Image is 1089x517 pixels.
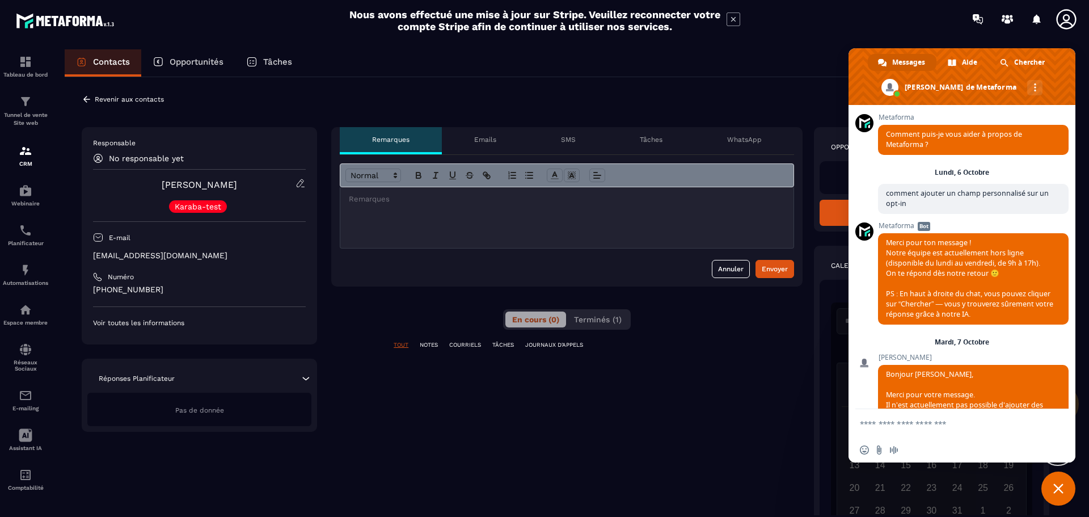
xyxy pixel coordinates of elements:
[3,215,48,255] a: schedulerschedulerPlanificateur
[3,320,48,326] p: Espace membre
[875,445,884,455] span: Envoyer un fichier
[878,222,1069,230] span: Metaforma
[820,200,1044,226] button: Ajout opportunité
[831,173,1032,183] p: Aucune opportunité liée
[918,222,930,231] span: Bot
[109,233,130,242] p: E-mail
[3,72,48,78] p: Tableau de bord
[755,260,794,278] button: Envoyer
[640,135,662,144] p: Tâches
[394,341,408,349] p: TOUT
[886,129,1022,149] span: Comment puis-je vous aider à propos de Metaforma ?
[889,445,898,455] span: Message audio
[492,341,514,349] p: TÂCHES
[175,406,224,414] span: Pas de donnée
[1027,80,1042,95] div: Autres canaux
[938,54,989,71] div: Aide
[19,468,32,482] img: accountant
[3,485,48,491] p: Comptabilité
[525,341,583,349] p: JOURNAUX D'APPELS
[574,315,622,324] span: Terminés (1)
[962,54,977,71] span: Aide
[19,144,32,158] img: formation
[474,135,496,144] p: Emails
[3,359,48,372] p: Réseaux Sociaux
[93,57,130,67] p: Contacts
[3,136,48,175] a: formationformationCRM
[990,54,1056,71] div: Chercher
[868,54,936,71] div: Messages
[93,250,306,261] p: [EMAIL_ADDRESS][DOMAIN_NAME]
[3,460,48,499] a: accountantaccountantComptabilité
[170,57,223,67] p: Opportunités
[16,10,118,31] img: logo
[93,318,306,327] p: Voir toutes les informations
[3,111,48,127] p: Tunnel de vente Site web
[3,334,48,380] a: social-networksocial-networkRéseaux Sociaux
[831,142,883,152] p: Opportunités
[567,312,628,327] button: Terminés (1)
[93,284,306,295] p: [PHONE_NUMBER]
[3,200,48,207] p: Webinaire
[99,374,175,383] p: Réponses Planificateur
[860,419,1039,429] textarea: Entrez votre message...
[935,169,989,176] div: Lundi, 6 Octobre
[831,261,875,270] p: Calendrier
[3,405,48,411] p: E-mailing
[886,369,1049,471] span: Bonjour [PERSON_NAME], Merci pour votre message. Il n'est actuellement pas possible d'ajouter des...
[19,224,32,237] img: scheduler
[878,354,1069,362] span: [PERSON_NAME]
[3,86,48,136] a: formationformationTunnel de vente Site web
[3,175,48,215] a: automationsautomationsWebinaire
[141,49,235,77] a: Opportunités
[1041,472,1075,506] div: Fermer le chat
[727,135,762,144] p: WhatsApp
[3,47,48,86] a: formationformationTableau de bord
[349,9,721,32] h2: Nous avons effectué une mise à jour sur Stripe. Veuillez reconnecter votre compte Stripe afin de ...
[449,341,481,349] p: COURRIELS
[19,263,32,277] img: automations
[95,95,164,103] p: Revenir aux contacts
[886,188,1049,208] span: comment ajouter un champ personnalisé sur un opt-in
[19,95,32,108] img: formation
[3,255,48,295] a: automationsautomationsAutomatisations
[3,445,48,451] p: Assistant IA
[235,49,303,77] a: Tâches
[162,179,237,190] a: [PERSON_NAME]
[561,135,576,144] p: SMS
[19,184,32,197] img: automations
[175,203,221,211] p: Karaba-test
[108,272,134,281] p: Numéro
[109,154,184,163] p: No responsable yet
[1014,54,1045,71] span: Chercher
[762,263,788,275] div: Envoyer
[420,341,438,349] p: NOTES
[3,380,48,420] a: emailemailE-mailing
[3,420,48,460] a: Assistant IA
[892,54,925,71] span: Messages
[505,312,566,327] button: En cours (0)
[712,260,750,278] button: Annuler
[93,138,306,148] p: Responsable
[3,240,48,246] p: Planificateur
[3,295,48,334] a: automationsautomationsEspace membre
[860,445,869,455] span: Insérer un emoji
[19,303,32,317] img: automations
[886,238,1053,319] span: Merci pour ton message ! Notre équipe est actuellement hors ligne (disponible du lundi au vendred...
[3,161,48,167] p: CRM
[19,55,32,69] img: formation
[512,315,559,324] span: En cours (0)
[935,339,989,346] div: Mardi, 7 Octobre
[878,114,1069,121] span: Metaforma
[263,57,292,67] p: Tâches
[372,135,410,144] p: Remarques
[3,280,48,286] p: Automatisations
[19,343,32,356] img: social-network
[19,389,32,402] img: email
[65,49,141,77] a: Contacts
